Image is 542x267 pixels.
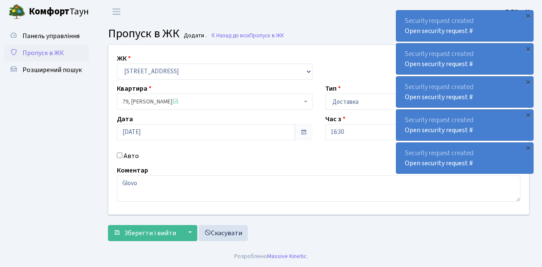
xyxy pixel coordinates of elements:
label: Час з [325,114,346,124]
a: Open security request # [405,26,473,36]
small: Додати . [182,32,207,39]
label: Коментар [117,165,148,175]
div: Security request created [396,143,533,173]
a: Розширений пошук [4,61,89,78]
b: Комфорт [29,5,69,18]
div: Security request created [396,110,533,140]
label: ЖК [117,53,131,64]
a: Скасувати [199,225,248,241]
span: Панель управління [22,31,80,41]
span: Пропуск в ЖК [249,31,284,39]
label: Квартира [117,83,152,94]
div: × [524,11,532,20]
div: Розроблено . [234,252,308,261]
span: Зберегти і вийти [124,228,176,238]
div: Security request created [396,44,533,74]
label: Авто [124,151,139,161]
div: Security request created [396,77,533,107]
a: ВЛ2 -. К. [506,7,532,17]
label: Тип [325,83,341,94]
span: Пропуск в ЖК [108,25,180,42]
span: 79, Новіков Геннадій Анатолійович <span class='la la-check-square text-success'></span> [117,94,312,110]
div: × [524,44,532,53]
a: Open security request # [405,92,473,102]
a: Open security request # [405,159,473,168]
label: Дата [117,114,133,124]
a: Open security request # [405,125,473,135]
div: Security request created [396,11,533,41]
div: × [524,78,532,86]
span: Розширений пошук [22,65,82,75]
a: Назад до всіхПропуск в ЖК [210,31,284,39]
span: Таун [29,5,89,19]
div: × [524,111,532,119]
a: Пропуск в ЖК [4,44,89,61]
div: × [524,144,532,152]
span: 79, Новіков Геннадій Анатолійович <span class='la la-check-square text-success'></span> [122,97,302,106]
button: Переключити навігацію [106,5,127,19]
a: Панель управління [4,28,89,44]
span: Пропуск в ЖК [22,48,64,58]
img: logo.png [8,3,25,20]
button: Зберегти і вийти [108,225,182,241]
a: Massive Kinetic [267,252,307,261]
a: Open security request # [405,59,473,69]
